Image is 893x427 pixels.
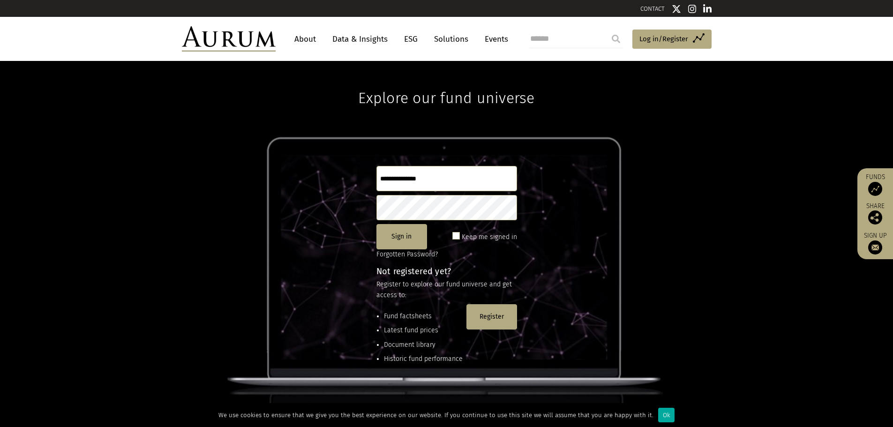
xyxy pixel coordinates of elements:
button: Register [466,304,517,330]
img: Instagram icon [688,4,697,14]
button: Sign in [376,224,427,249]
li: Latest fund prices [384,325,463,336]
a: Funds [862,173,888,196]
img: Twitter icon [672,4,681,14]
a: Forgotten Password? [376,250,438,258]
p: Register to explore our fund universe and get access to: [376,279,517,300]
a: CONTACT [640,5,665,12]
a: Sign up [862,232,888,255]
a: Data & Insights [328,30,392,48]
img: Sign up to our newsletter [868,240,882,255]
a: About [290,30,321,48]
a: ESG [399,30,422,48]
div: Share [862,203,888,225]
img: Access Funds [868,182,882,196]
img: Share this post [868,210,882,225]
img: Linkedin icon [703,4,712,14]
h4: Not registered yet? [376,267,517,276]
img: Aurum [182,26,276,52]
li: Document library [384,340,463,350]
h1: Explore our fund universe [358,61,534,107]
li: Historic fund performance [384,354,463,364]
span: Log in/Register [639,33,688,45]
a: Solutions [429,30,473,48]
a: Events [480,30,508,48]
a: Log in/Register [632,30,712,49]
input: Submit [607,30,625,48]
div: Ok [658,408,675,422]
li: Fund factsheets [384,311,463,322]
label: Keep me signed in [462,232,517,243]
